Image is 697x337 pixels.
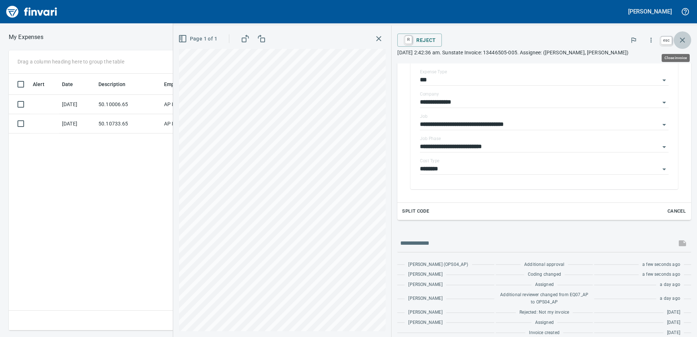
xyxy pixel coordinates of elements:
span: Invoice created [529,329,560,337]
button: More [643,32,659,48]
span: a few seconds ago [642,261,680,268]
span: Date [62,80,83,89]
img: Finvari [4,3,59,20]
span: This records your message into the invoice and notifies anyone mentioned [674,235,691,252]
span: Coding changed [528,271,561,278]
div: Expand [397,51,691,220]
button: Split Code [400,206,431,217]
label: Expense Type [420,70,447,74]
label: Company [420,92,439,96]
span: a day ago [660,295,680,302]
span: Rejected: Not my invoice [519,309,569,316]
h5: [PERSON_NAME] [628,8,672,15]
span: Alert [33,80,54,89]
button: Open [659,120,669,130]
p: [DATE] 2:42:36 am. Sunstate Invoice: 13446505-005. Assignee: ([PERSON_NAME], [PERSON_NAME]) [397,49,691,56]
button: RReject [397,34,441,47]
span: Alert [33,80,44,89]
a: esc [661,36,672,44]
button: Open [659,142,669,152]
span: Cancel [667,207,686,216]
span: [PERSON_NAME] [408,309,442,316]
span: Additional reviewer changed from EQ07_AP to OPS04_AP [499,291,589,306]
label: Cost Type [420,159,440,163]
span: Page 1 of 1 [180,34,217,43]
span: Reject [403,34,436,46]
button: Open [659,97,669,108]
span: [DATE] [667,319,680,326]
button: Open [659,164,669,174]
span: Assigned [535,281,554,288]
button: Flag [626,32,642,48]
td: 50.10733.65 [96,114,161,133]
label: Job Phase [420,136,441,141]
span: Employee [164,80,187,89]
td: [DATE] [59,95,96,114]
span: Employee [164,80,197,89]
td: AP Invoices [161,114,216,133]
span: Date [62,80,73,89]
span: Additional approval [524,261,564,268]
button: [PERSON_NAME] [626,6,674,17]
span: [PERSON_NAME] [408,319,442,326]
button: Cancel [665,206,688,217]
span: [PERSON_NAME] (OPS04_AP) [408,261,468,268]
label: Job [420,114,428,119]
nav: breadcrumb [9,33,43,42]
span: [PERSON_NAME] [408,295,442,302]
span: [DATE] [667,329,680,337]
button: Page 1 of 1 [177,32,220,46]
span: [DATE] [667,309,680,316]
span: Description [98,80,126,89]
button: Open [659,75,669,85]
p: My Expenses [9,33,43,42]
td: [DATE] [59,114,96,133]
span: Split Code [402,207,429,216]
span: a day ago [660,281,680,288]
span: Assigned [535,319,554,326]
span: [PERSON_NAME] [408,281,442,288]
td: 50.10006.65 [96,95,161,114]
p: Drag a column heading here to group the table [17,58,124,65]
td: AP Invoices [161,95,216,114]
span: Description [98,80,135,89]
a: R [405,36,412,44]
span: [PERSON_NAME] [408,271,442,278]
span: a few seconds ago [642,271,680,278]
